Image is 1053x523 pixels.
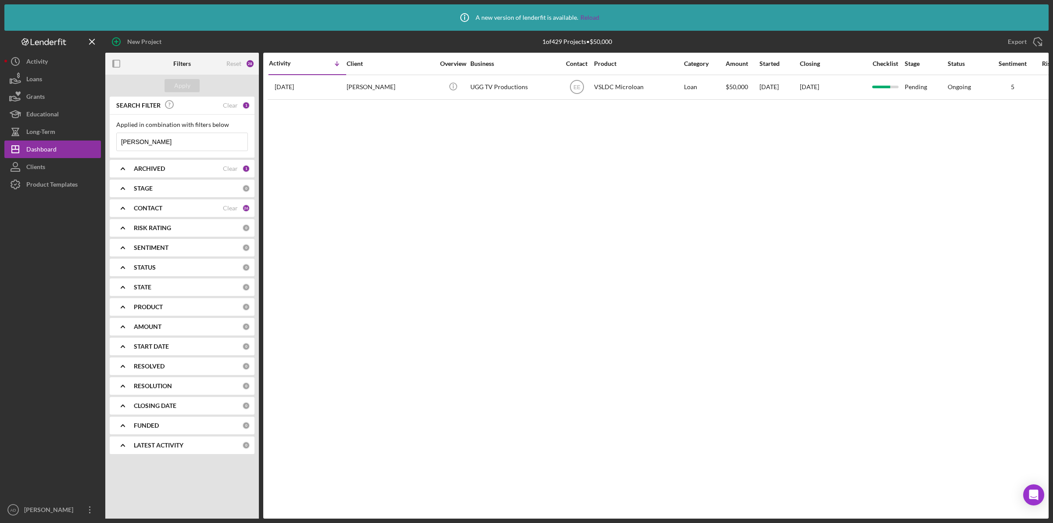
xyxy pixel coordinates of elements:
div: 1 [242,101,250,109]
div: 0 [242,283,250,291]
div: 0 [242,323,250,331]
div: 0 [242,382,250,390]
div: Open Intercom Messenger [1023,484,1044,505]
b: ARCHIVED [134,165,165,172]
div: Clear [223,165,238,172]
div: Status [948,60,990,67]
div: VSLDC Microloan [594,76,682,99]
div: 1 [242,165,250,173]
div: 0 [242,343,250,350]
div: Ongoing [948,83,971,90]
div: Dashboard [26,141,57,160]
div: 0 [242,244,250,252]
div: Client [347,60,434,67]
b: AMOUNT [134,323,161,330]
div: Product [594,60,682,67]
div: Closing [800,60,866,67]
div: Amount [726,60,759,67]
div: Clients [26,158,45,178]
div: $50,000 [726,76,759,99]
div: Checklist [867,60,904,67]
div: Applied in combination with filters below [116,121,248,128]
div: Apply [174,79,190,92]
div: Loans [26,70,42,90]
b: STAGE [134,185,153,192]
div: 0 [242,402,250,410]
b: RISK RATING [134,224,171,231]
a: Reload [580,14,599,21]
button: Loans [4,70,101,88]
div: 0 [242,303,250,311]
div: Loan [684,76,725,99]
div: A new version of lenderfit is available. [454,7,599,29]
div: 1 of 429 Projects • $50,000 [542,38,612,45]
div: Contact [560,60,593,67]
button: Export [999,33,1049,50]
div: Clear [223,102,238,109]
div: 28 [246,59,254,68]
div: 0 [242,422,250,429]
div: Export [1008,33,1027,50]
div: Product Templates [26,176,78,195]
text: EE [573,84,580,90]
b: FUNDED [134,422,159,429]
button: AD[PERSON_NAME] [4,501,101,519]
button: Grants [4,88,101,105]
b: CONTACT [134,205,162,212]
b: START DATE [134,343,169,350]
div: New Project [127,33,161,50]
button: Activity [4,53,101,70]
b: RESOLUTION [134,382,172,390]
b: PRODUCT [134,303,163,310]
time: 2025-07-08 23:18 [275,83,294,90]
div: 0 [242,224,250,232]
div: 0 [242,184,250,192]
button: Dashboard [4,141,101,158]
time: [DATE] [800,83,819,90]
div: Educational [26,105,59,125]
div: 5 [991,83,1035,90]
button: Long-Term [4,123,101,141]
div: Pending [905,76,947,99]
text: AD [10,508,16,512]
div: Activity [269,60,308,67]
div: Clear [223,205,238,212]
div: Business [470,60,558,67]
b: Filters [173,60,191,67]
button: Clients [4,158,101,176]
b: STATE [134,284,151,291]
button: New Project [105,33,170,50]
div: Reset [226,60,241,67]
div: Overview [437,60,469,67]
div: Category [684,60,725,67]
div: Long-Term [26,123,55,143]
div: [PERSON_NAME] [22,501,79,521]
div: 0 [242,263,250,271]
b: SEARCH FILTER [116,102,161,109]
div: UGG TV Productions [470,76,558,99]
div: 0 [242,362,250,370]
button: Educational [4,105,101,123]
div: 26 [242,204,250,212]
button: Product Templates [4,176,101,193]
b: LATEST ACTIVITY [134,442,183,449]
div: Stage [905,60,947,67]
div: [DATE] [759,76,799,99]
b: STATUS [134,264,156,271]
div: Sentiment [991,60,1035,67]
div: Grants [26,88,45,108]
div: [PERSON_NAME] [347,76,434,99]
button: Apply [165,79,200,92]
b: SENTIMENT [134,244,168,251]
b: CLOSING DATE [134,402,176,409]
b: RESOLVED [134,363,165,370]
div: Started [759,60,799,67]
